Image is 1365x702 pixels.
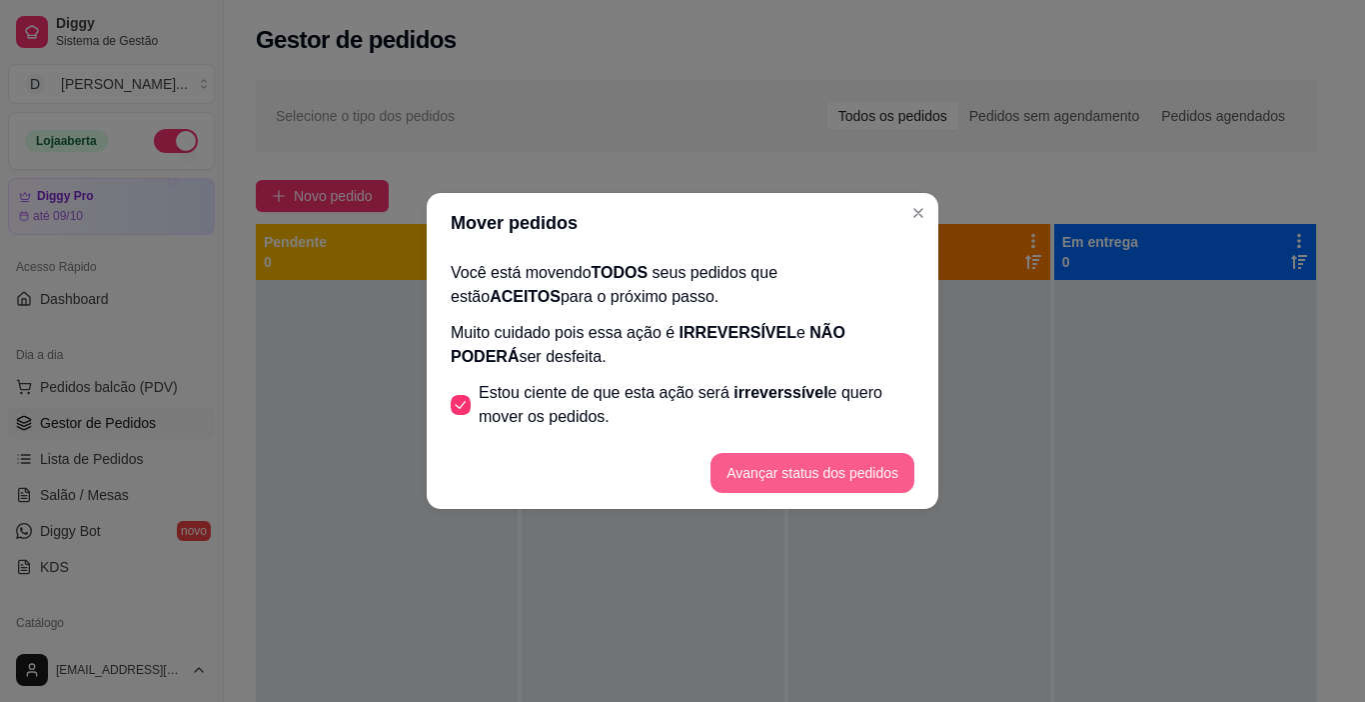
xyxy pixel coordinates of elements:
span: Estou ciente de que esta ação será e quero mover os pedidos. [479,381,914,429]
p: Muito cuidado pois essa ação é e ser desfeita. [451,321,914,369]
span: NÃO PODERÁ [451,324,845,365]
span: irreverssível [733,384,827,401]
button: Close [902,197,934,229]
header: Mover pedidos [427,193,938,253]
span: ACEITOS [490,288,561,305]
span: IRREVERSÍVEL [680,324,796,341]
button: Avançar status dos pedidos [710,453,914,493]
span: TODOS [592,264,649,281]
p: Você está movendo seus pedidos que estão para o próximo passo. [451,261,914,309]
